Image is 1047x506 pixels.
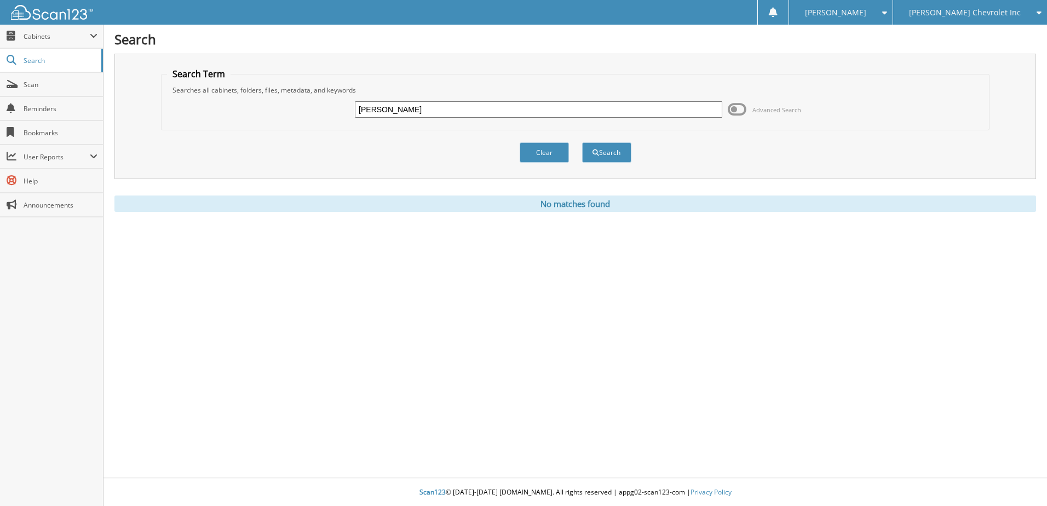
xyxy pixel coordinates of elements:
[11,5,93,20] img: scan123-logo-white.svg
[114,196,1036,212] div: No matches found
[24,128,97,137] span: Bookmarks
[520,142,569,163] button: Clear
[24,56,96,65] span: Search
[752,106,801,114] span: Advanced Search
[992,453,1047,506] iframe: Chat Widget
[419,487,446,497] span: Scan123
[24,152,90,162] span: User Reports
[103,479,1047,506] div: © [DATE]-[DATE] [DOMAIN_NAME]. All rights reserved | appg02-scan123-com |
[114,30,1036,48] h1: Search
[691,487,732,497] a: Privacy Policy
[24,32,90,41] span: Cabinets
[24,104,97,113] span: Reminders
[909,9,1021,16] span: [PERSON_NAME] Chevrolet Inc
[805,9,866,16] span: [PERSON_NAME]
[24,200,97,210] span: Announcements
[24,176,97,186] span: Help
[167,68,231,80] legend: Search Term
[24,80,97,89] span: Scan
[167,85,983,95] div: Searches all cabinets, folders, files, metadata, and keywords
[582,142,631,163] button: Search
